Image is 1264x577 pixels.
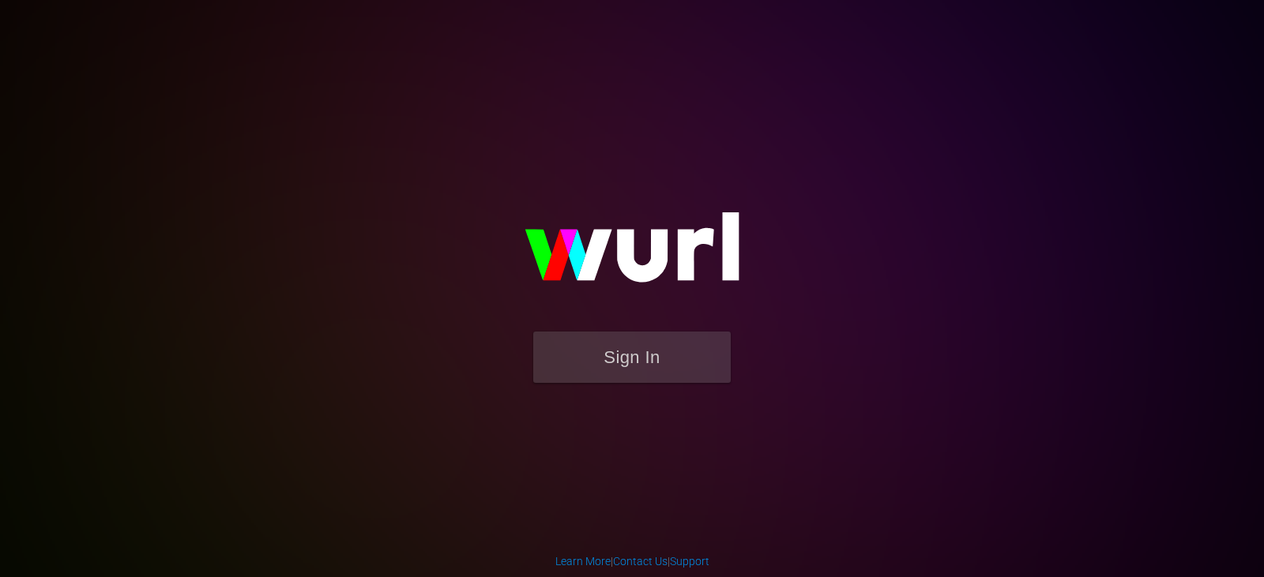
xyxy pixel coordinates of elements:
[555,555,611,568] a: Learn More
[533,332,731,383] button: Sign In
[670,555,709,568] a: Support
[474,178,790,332] img: wurl-logo-on-black-223613ac3d8ba8fe6dc639794a292ebdb59501304c7dfd60c99c58986ef67473.svg
[613,555,668,568] a: Contact Us
[555,553,709,569] div: | |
